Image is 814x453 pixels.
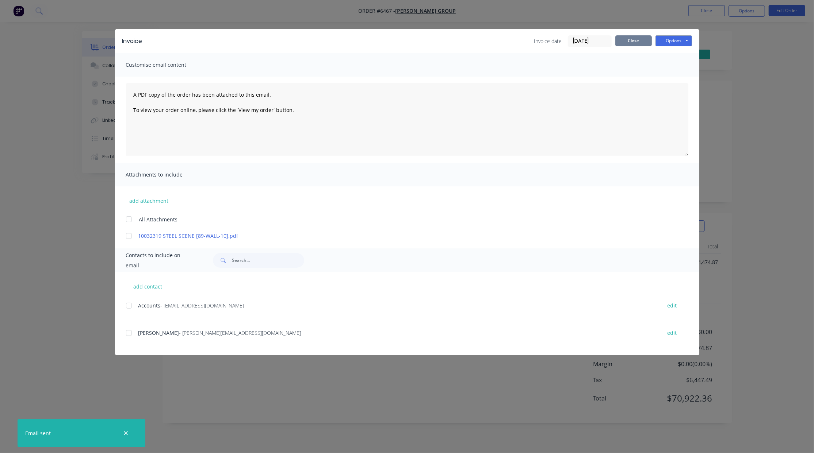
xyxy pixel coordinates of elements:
[663,328,681,338] button: edit
[25,429,51,437] div: Email sent
[615,35,652,46] button: Close
[656,35,692,46] button: Options
[126,60,206,70] span: Customise email content
[138,329,179,336] span: [PERSON_NAME]
[139,216,178,223] span: All Attachments
[126,281,170,292] button: add contact
[126,195,172,206] button: add attachment
[663,301,681,310] button: edit
[126,250,195,271] span: Contacts to include on email
[179,329,301,336] span: - [PERSON_NAME][EMAIL_ADDRESS][DOMAIN_NAME]
[138,302,161,309] span: Accounts
[126,83,688,156] textarea: A PDF copy of the order has been attached to this email. To view your order online, please click ...
[122,37,142,46] div: Invoice
[126,170,206,180] span: Attachments to include
[161,302,244,309] span: - [EMAIL_ADDRESS][DOMAIN_NAME]
[138,232,654,240] a: 10032319 STEEL SCENE [89-WALL-10].pdf
[232,253,304,268] input: Search...
[534,37,562,45] span: Invoice date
